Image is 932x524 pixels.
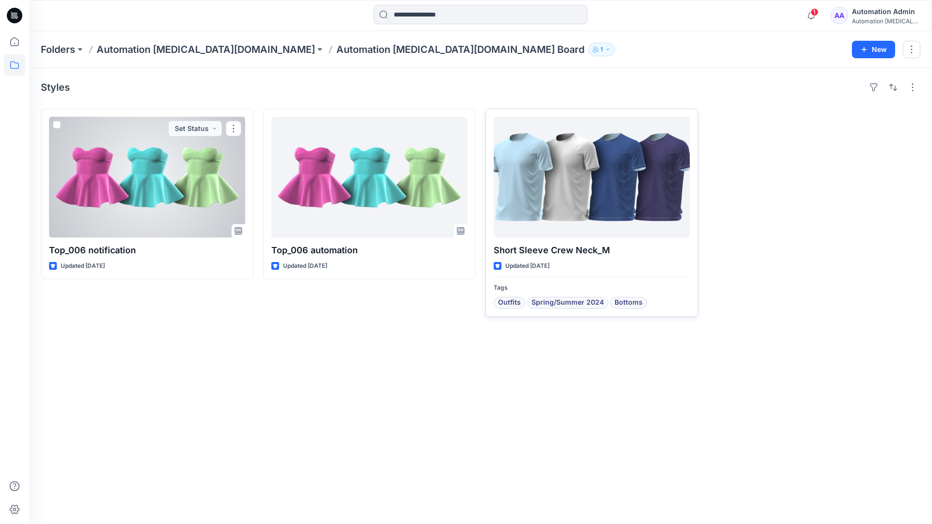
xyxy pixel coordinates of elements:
p: 1 [600,44,603,55]
a: Folders [41,43,75,56]
p: Top_006 notification [49,244,245,257]
a: Automation [MEDICAL_DATA][DOMAIN_NAME] [97,43,315,56]
div: Automation [MEDICAL_DATA]... [852,17,920,25]
div: Automation Admin [852,6,920,17]
button: New [852,41,895,58]
a: Top_006 notification [49,117,245,238]
p: Updated [DATE] [61,261,105,271]
span: Bottoms [615,297,643,309]
p: Tags [494,283,690,293]
a: Short Sleeve Crew Neck_M [494,117,690,238]
span: Outfits [498,297,521,309]
span: 1 [811,8,818,16]
p: Updated [DATE] [283,261,327,271]
p: Top_006 automation [271,244,467,257]
button: 1 [588,43,615,56]
p: Short Sleeve Crew Neck_M [494,244,690,257]
p: Automation [MEDICAL_DATA][DOMAIN_NAME] Board [336,43,584,56]
span: Spring/Summer 2024 [532,297,604,309]
div: AA [831,7,848,24]
a: Top_006 automation [271,117,467,238]
h4: Styles [41,82,70,93]
p: Updated [DATE] [505,261,549,271]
